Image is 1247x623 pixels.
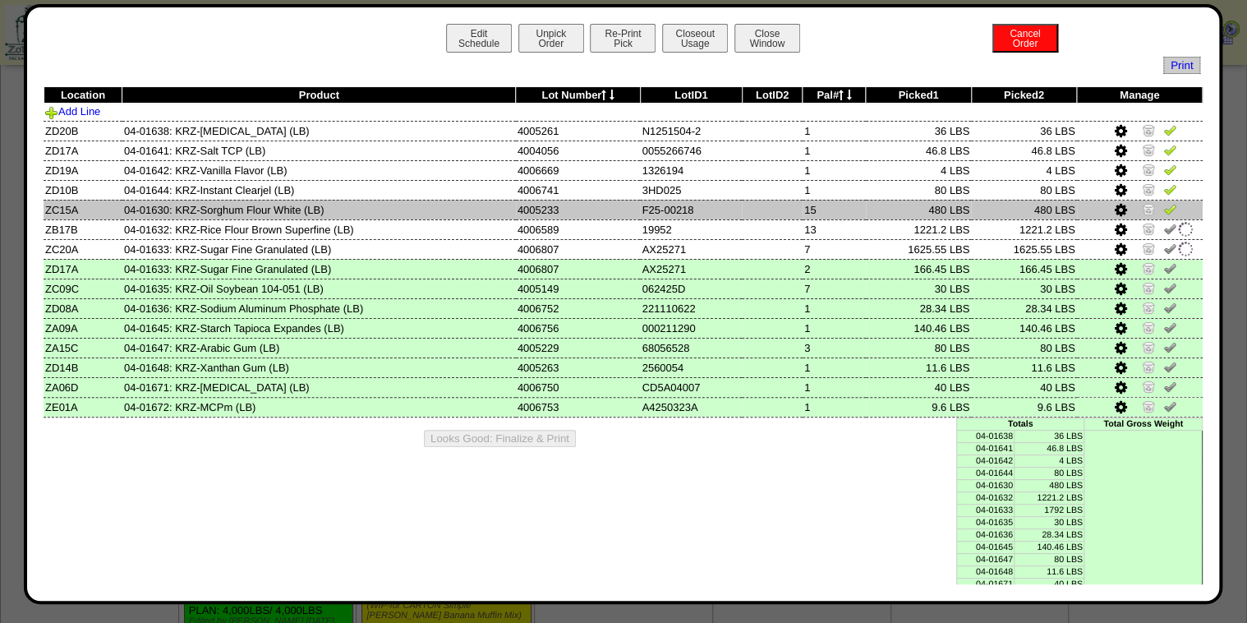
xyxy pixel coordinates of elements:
[44,121,122,141] td: ZD20B
[803,259,866,279] td: 2
[957,565,1015,578] td: 04-01648
[516,239,641,259] td: 4006807
[1142,182,1155,196] img: Zero Item and Verify
[803,397,866,417] td: 1
[516,298,641,318] td: 4006752
[1014,430,1084,442] td: 36 LBS
[1014,479,1084,491] td: 480 LBS
[803,358,866,377] td: 1
[1142,143,1155,156] img: Zero Item and Verify
[45,106,58,119] img: Add Item to Order
[122,121,516,141] td: 04-01638: KRZ-[MEDICAL_DATA] (LB)
[803,180,866,200] td: 1
[1163,57,1200,74] a: Print
[1163,281,1176,294] img: Un-Verify Pick
[44,141,122,160] td: ZD17A
[1176,220,1194,238] img: spinner-alpha-0.gif
[1142,360,1155,373] img: Zero Item and Verify
[44,298,122,318] td: ZD08A
[742,87,803,104] th: LotID2
[733,37,802,49] a: CloseWindow
[866,298,971,318] td: 28.34 LBS
[640,160,742,180] td: 1326194
[957,467,1015,479] td: 04-01644
[1142,321,1155,334] img: Zero Item and Verify
[866,318,971,338] td: 140.46 LBS
[122,219,516,239] td: 04-01632: KRZ-Rice Flour Brown Superfine (LB)
[866,397,971,417] td: 9.6 LBS
[1163,202,1176,215] img: Verify Pick
[971,219,1076,239] td: 1221.2 LBS
[957,528,1015,541] td: 04-01636
[1014,565,1084,578] td: 11.6 LBS
[866,200,971,219] td: 480 LBS
[640,358,742,377] td: 2560054
[1084,418,1202,430] td: Total Gross Weight
[971,377,1076,397] td: 40 LBS
[44,219,122,239] td: ZB17B
[866,338,971,358] td: 80 LBS
[971,298,1076,318] td: 28.34 LBS
[516,121,641,141] td: 4005261
[1142,281,1155,294] img: Zero Item and Verify
[866,160,971,180] td: 4 LBS
[516,219,641,239] td: 4006589
[971,87,1076,104] th: Picked2
[1163,242,1176,255] img: Un-Verify Pick
[44,239,122,259] td: ZC20A
[971,259,1076,279] td: 166.45 LBS
[971,160,1076,180] td: 4 LBS
[45,105,100,118] a: Add Line
[803,377,866,397] td: 1
[992,24,1058,53] button: CancelOrder
[122,160,516,180] td: 04-01642: KRZ-Vanilla Flavor (LB)
[1014,528,1084,541] td: 28.34 LBS
[590,24,656,53] button: Re-PrintPick
[957,430,1015,442] td: 04-01638
[640,377,742,397] td: CD5A04007
[803,239,866,259] td: 7
[1163,380,1176,393] img: Un-Verify Pick
[803,160,866,180] td: 1
[1142,301,1155,314] img: Zero Item and Verify
[1163,123,1176,136] img: Verify Pick
[1014,541,1084,553] td: 140.46 LBS
[971,121,1076,141] td: 36 LBS
[971,338,1076,358] td: 80 LBS
[866,239,971,259] td: 1625.55 LBS
[1163,340,1176,353] img: Un-Verify Pick
[971,358,1076,377] td: 11.6 LBS
[44,397,122,417] td: ZE01A
[957,553,1015,565] td: 04-01647
[971,200,1076,219] td: 480 LBS
[803,219,866,239] td: 13
[640,279,742,298] td: 062425D
[957,541,1015,553] td: 04-01645
[866,121,971,141] td: 36 LBS
[803,318,866,338] td: 1
[640,200,742,219] td: F25-00218
[44,358,122,377] td: ZD14B
[971,141,1076,160] td: 46.8 LBS
[44,318,122,338] td: ZA09A
[803,141,866,160] td: 1
[516,259,641,279] td: 4006807
[640,87,742,104] th: LotID1
[640,239,742,259] td: AX25271
[971,180,1076,200] td: 80 LBS
[866,87,971,104] th: Picked1
[44,338,122,358] td: ZA15C
[516,358,641,377] td: 4005263
[957,504,1015,516] td: 04-01633
[1163,163,1176,176] img: Verify Pick
[1163,222,1176,235] img: Un-Verify Pick
[640,259,742,279] td: AX25271
[1142,163,1155,176] img: Zero Item and Verify
[1142,123,1155,136] img: Zero Item and Verify
[44,180,122,200] td: ZD10B
[122,377,516,397] td: 04-01671: KRZ-[MEDICAL_DATA] (LB)
[1142,222,1155,235] img: Zero Item and Verify
[640,121,742,141] td: N1251504-2
[1014,442,1084,455] td: 46.8 LBS
[516,200,641,219] td: 4005233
